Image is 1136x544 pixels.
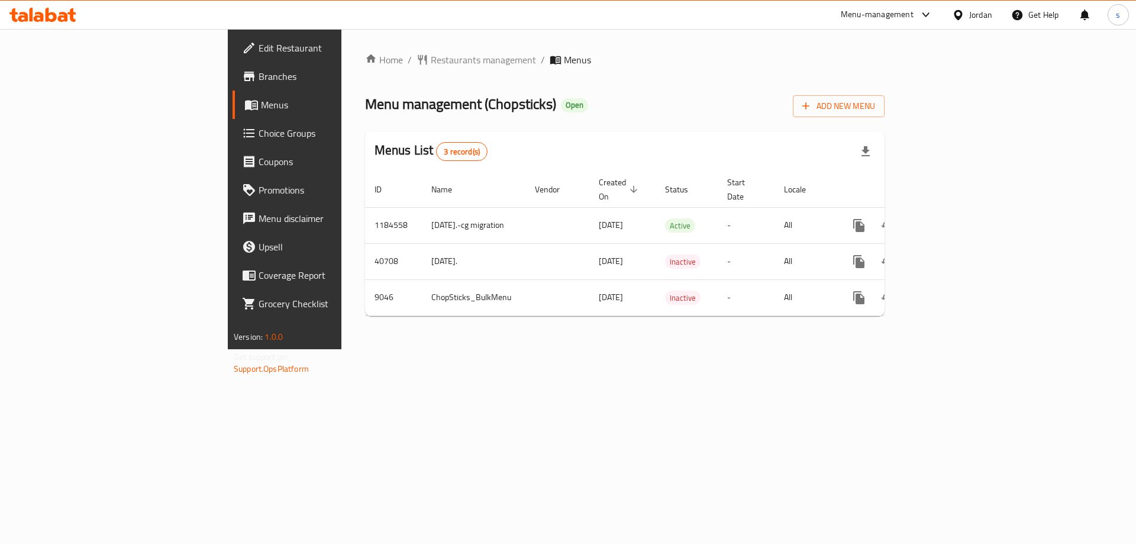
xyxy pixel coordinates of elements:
[665,218,695,233] div: Active
[541,53,545,67] li: /
[375,182,397,197] span: ID
[233,289,418,318] a: Grocery Checklist
[665,255,701,269] div: Inactive
[233,176,418,204] a: Promotions
[233,204,418,233] a: Menu disclaimer
[259,154,408,169] span: Coupons
[234,361,309,376] a: Support.OpsPlatform
[437,146,487,157] span: 3 record(s)
[873,211,902,240] button: Change Status
[718,279,774,316] td: -
[774,243,835,279] td: All
[969,8,992,21] div: Jordan
[599,289,623,305] span: [DATE]
[261,98,408,112] span: Menus
[845,284,873,312] button: more
[841,8,914,22] div: Menu-management
[233,62,418,91] a: Branches
[793,95,885,117] button: Add New Menu
[1116,8,1120,21] span: s
[233,261,418,289] a: Coverage Report
[233,147,418,176] a: Coupons
[802,99,875,114] span: Add New Menu
[431,53,536,67] span: Restaurants management
[422,243,525,279] td: [DATE].
[774,279,835,316] td: All
[873,284,902,312] button: Change Status
[259,41,408,55] span: Edit Restaurant
[665,291,701,305] span: Inactive
[375,141,488,161] h2: Menus List
[665,291,701,305] div: Inactive
[365,91,556,117] span: Menu management ( Chopsticks )
[727,175,760,204] span: Start Date
[233,91,418,119] a: Menus
[234,349,288,365] span: Get support on:
[365,53,885,67] nav: breadcrumb
[665,219,695,233] span: Active
[365,172,968,316] table: enhanced table
[561,98,588,112] div: Open
[835,172,968,208] th: Actions
[665,255,701,269] span: Inactive
[873,247,902,276] button: Change Status
[417,53,536,67] a: Restaurants management
[234,329,263,345] span: Version:
[259,268,408,282] span: Coverage Report
[259,211,408,226] span: Menu disclaimer
[259,240,408,254] span: Upsell
[561,100,588,110] span: Open
[718,243,774,279] td: -
[259,69,408,83] span: Branches
[259,297,408,311] span: Grocery Checklist
[599,175,641,204] span: Created On
[422,279,525,316] td: ChopSticks_BulkMenu
[259,183,408,197] span: Promotions
[436,142,488,161] div: Total records count
[233,119,418,147] a: Choice Groups
[845,211,873,240] button: more
[851,137,880,166] div: Export file
[718,207,774,243] td: -
[599,217,623,233] span: [DATE]
[535,182,575,197] span: Vendor
[233,233,418,261] a: Upsell
[431,182,467,197] span: Name
[774,207,835,243] td: All
[233,34,418,62] a: Edit Restaurant
[264,329,283,345] span: 1.0.0
[422,207,525,243] td: [DATE].-cg migration
[665,182,703,197] span: Status
[259,126,408,140] span: Choice Groups
[564,53,591,67] span: Menus
[845,247,873,276] button: more
[599,253,623,269] span: [DATE]
[784,182,821,197] span: Locale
